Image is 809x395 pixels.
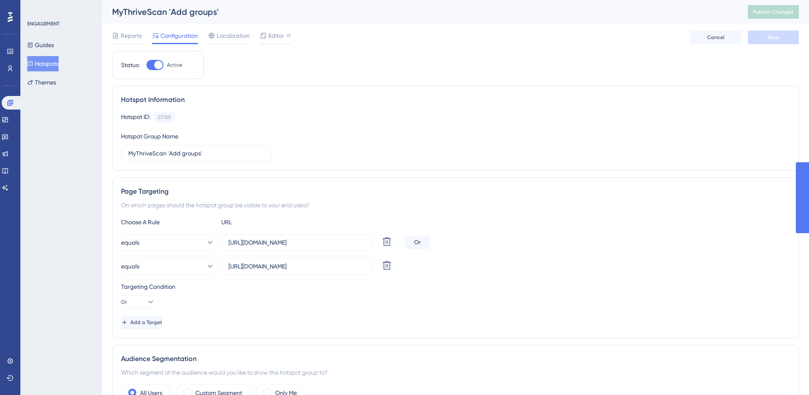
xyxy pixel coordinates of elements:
[753,8,794,15] span: Publish Changes
[405,236,430,249] div: Or
[161,31,198,41] span: Configuration
[221,217,315,227] div: URL
[217,31,250,41] span: Localization
[130,319,162,326] span: Add a Target
[767,34,779,41] span: Save
[121,200,790,210] div: On which pages should the hotspot group be visible to your end users?
[112,6,727,18] div: MyThriveScan 'Add groups'
[228,238,365,247] input: yourwebsite.com/path
[690,31,741,44] button: Cancel
[228,262,365,271] input: yourwebsite.com/path
[121,316,162,329] button: Add a Target
[121,234,214,251] button: equals
[121,258,214,275] button: equals
[121,31,142,41] span: Reports
[748,31,799,44] button: Save
[121,261,139,271] span: equals
[707,34,724,41] span: Cancel
[121,60,140,70] div: Status:
[27,56,59,71] button: Hotspots
[121,295,155,309] button: Or
[121,217,214,227] div: Choose A Rule
[121,299,127,305] span: Or
[27,75,56,90] button: Themes
[121,367,790,378] div: Which segment of the audience would you like to show this hotspot group to?
[121,186,790,197] div: Page Targeting
[128,149,265,158] input: Type your Hotspot Group Name here
[748,5,799,19] button: Publish Changes
[121,131,178,141] div: Hotspot Group Name
[121,112,150,123] div: Hotspot ID:
[121,282,790,292] div: Targeting Condition
[158,114,171,121] div: 23788
[121,95,790,105] div: Hotspot Information
[27,20,59,27] div: ENGAGEMENT
[121,354,790,364] div: Audience Segmentation
[121,237,139,248] span: equals
[773,361,799,387] iframe: UserGuiding AI Assistant Launcher
[167,62,182,68] span: Active
[268,31,284,41] span: Editor
[27,37,54,53] button: Guides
